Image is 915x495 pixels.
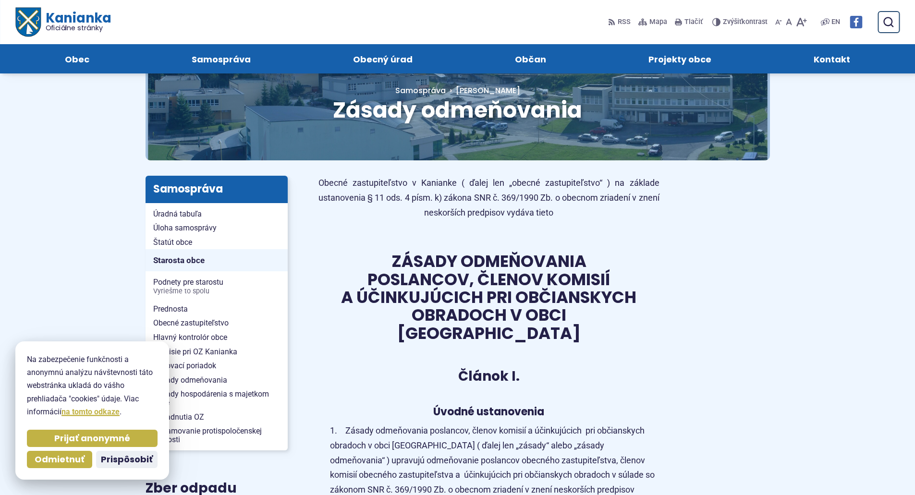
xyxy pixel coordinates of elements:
span: Prispôsobiť [101,454,153,465]
a: [PERSON_NAME] [446,85,520,96]
a: Mapa [636,12,669,32]
a: na tomto odkaze [61,407,120,416]
a: Projekty obce [607,44,753,73]
a: RSS [608,12,633,32]
img: Prejsť na Facebook stránku [850,16,862,28]
span: Odmietnuť [35,454,85,465]
a: Prednosta [146,302,288,316]
span: Úloha samosprávy [153,221,280,235]
button: Prispôsobiť [96,451,158,468]
span: Tlačiť [684,18,703,26]
span: Zasadnutia OZ [153,410,280,424]
span: Úradná tabuľa [153,207,280,221]
span: Podnety pre starostu [153,275,280,298]
strong: Článok I. [458,367,520,386]
span: Oznamovanie protispoločenskej činnosti [153,424,280,447]
span: Obecné zastupiteľstvo [153,316,280,330]
span: Občan [515,44,546,73]
a: Úloha samosprávy [146,221,288,235]
span: Zásady hospodárenia s majetkom obce [153,387,280,410]
button: Odmietnuť [27,451,92,468]
button: Nastaviť pôvodnú veľkosť písma [784,12,794,32]
span: Obecný úrad [353,44,413,73]
span: Mapa [649,16,667,28]
a: Samospráva [150,44,292,73]
h3: Samospráva [146,176,288,203]
span: Zvýšiť [723,18,742,26]
a: Podnety pre starostuVyriešme to spolu [146,275,288,298]
a: Občan [474,44,588,73]
p: Na zabezpečenie funkčnosti a anonymnú analýzu návštevnosti táto webstránka ukladá do vášho prehli... [27,353,158,418]
span: Vyriešme to spolu [153,288,280,295]
button: Zväčšiť veľkosť písma [794,12,809,32]
span: Oficiálne stránky [45,24,111,31]
a: Zásady odmeňovania [146,373,288,387]
a: Samospráva [395,85,446,96]
a: Štatút obce [146,235,288,250]
a: Komisie pri OZ Kanianka [146,345,288,359]
a: Rokovací poriadok [146,359,288,373]
img: Prejsť na domovskú stránku [15,8,40,37]
span: Hlavný kontrolór obce [153,330,280,345]
a: Úradná tabuľa [146,207,288,221]
a: Oznamovanie protispoločenskej činnosti [146,424,288,447]
a: Zasadnutia OZ [146,410,288,424]
span: Štatút obce [153,235,280,250]
a: Obec [23,44,131,73]
span: [PERSON_NAME] [456,85,520,96]
span: Zásady odmeňovania [153,373,280,387]
span: Samospráva [192,44,251,73]
span: kontrast [723,18,768,26]
span: Prijať anonymné [54,433,130,444]
span: Starosta obce [153,253,280,268]
span: ZÁSADY ODMEŇOVANIA POSLANCOV, ČLENOV KOMISIÍ A ÚČINKUJÚCICH PRI OBČIANSKYCH OBRADOCH V OBCI [GEOG... [341,250,636,345]
span: Projekty obce [648,44,711,73]
a: Starosta obce [146,249,288,271]
span: Prednosta [153,302,280,316]
span: Kontakt [814,44,850,73]
a: EN [830,16,842,28]
a: Kontakt [772,44,892,73]
button: Zvýšiťkontrast [712,12,769,32]
span: Rokovací poriadok [153,359,280,373]
span: Komisie pri OZ Kanianka [153,345,280,359]
span: Zásady odmeňovania [333,95,582,125]
button: Zmenšiť veľkosť písma [773,12,784,32]
a: Obecný úrad [311,44,454,73]
a: Logo Kanianka, prejsť na domovskú stránku. [15,8,111,37]
p: Obecné zastupiteľstvo v Kanianke ( ďalej len „obecné zastupiteľstvo“ ) na základe ustanovenia § 1... [318,176,659,220]
button: Tlačiť [673,12,705,32]
a: Hlavný kontrolór obce [146,330,288,345]
span: EN [831,16,840,28]
span: Kanianka [40,12,110,32]
button: Prijať anonymné [27,430,158,447]
a: Zásady hospodárenia s majetkom obce [146,387,288,410]
strong: Úvodné ustanovenia [433,404,544,419]
span: RSS [618,16,631,28]
span: Obec [65,44,89,73]
a: Obecné zastupiteľstvo [146,316,288,330]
